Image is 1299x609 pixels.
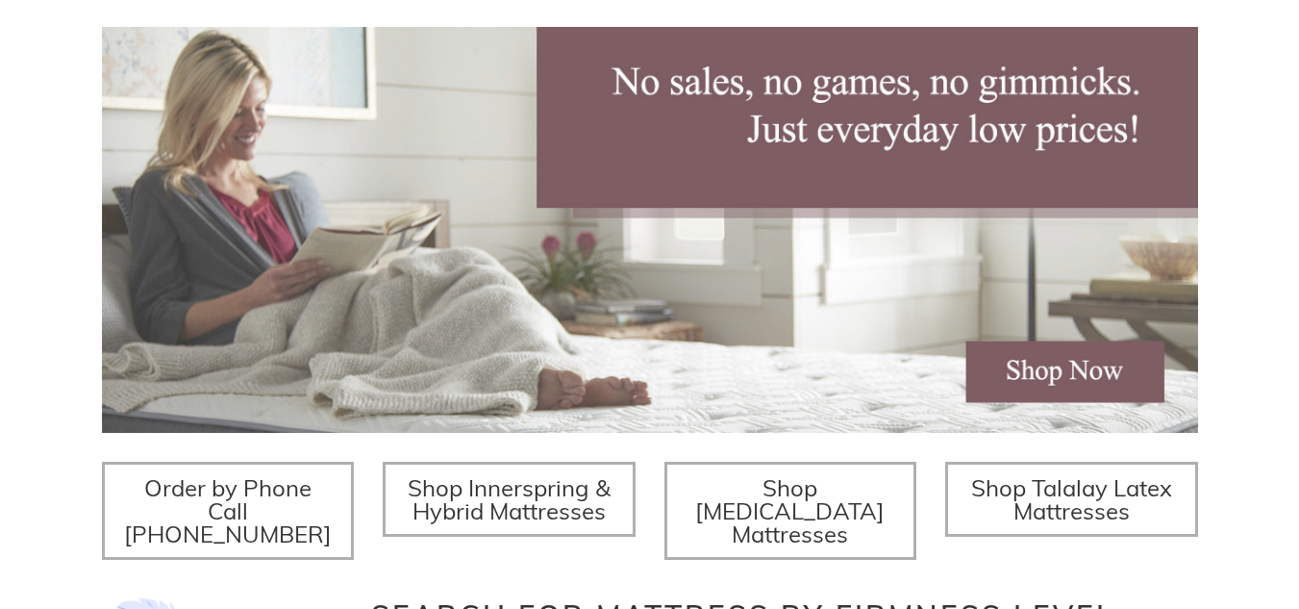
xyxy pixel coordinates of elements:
[124,473,332,548] span: Order by Phone Call [PHONE_NUMBER]
[102,27,1198,433] img: herobannermay2022-1652879215306_1200x.jpg
[408,473,611,525] span: Shop Innerspring & Hybrid Mattresses
[695,473,885,548] span: Shop [MEDICAL_DATA] Mattresses
[102,462,355,560] a: Order by Phone Call [PHONE_NUMBER]
[971,473,1172,525] span: Shop Talalay Latex Mattresses
[664,462,917,560] a: Shop [MEDICAL_DATA] Mattresses
[945,462,1198,537] a: Shop Talalay Latex Mattresses
[383,462,636,537] a: Shop Innerspring & Hybrid Mattresses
